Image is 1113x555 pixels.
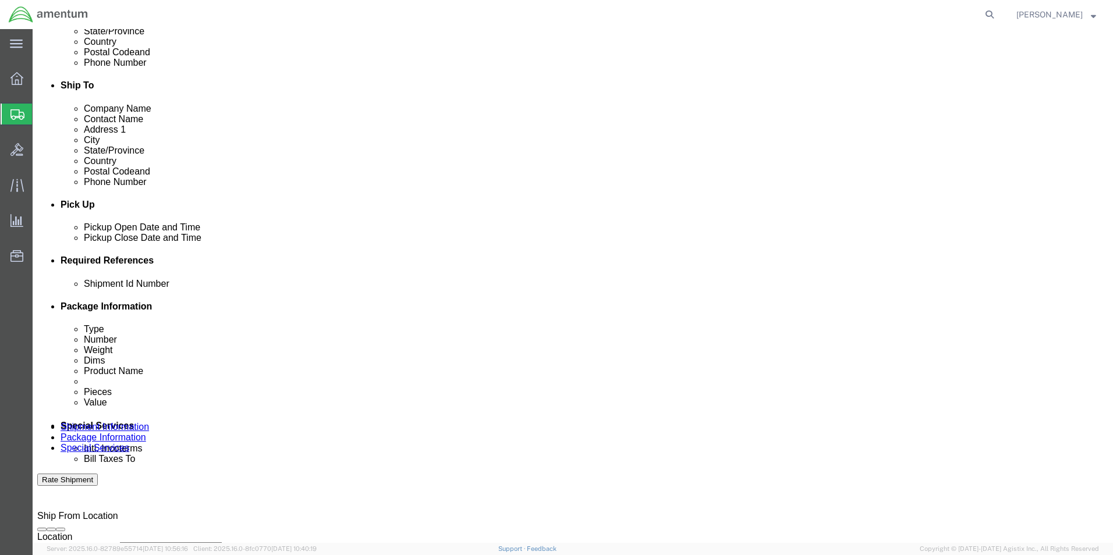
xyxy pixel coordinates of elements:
[527,545,556,552] a: Feedback
[33,29,1113,543] iframe: FS Legacy Container
[271,545,317,552] span: [DATE] 10:40:19
[1016,8,1083,21] span: Valentin Ortega
[47,545,188,552] span: Server: 2025.16.0-82789e55714
[8,6,88,23] img: logo
[143,545,188,552] span: [DATE] 10:56:16
[920,544,1099,554] span: Copyright © [DATE]-[DATE] Agistix Inc., All Rights Reserved
[193,545,317,552] span: Client: 2025.16.0-8fc0770
[1016,8,1097,22] button: [PERSON_NAME]
[498,545,527,552] a: Support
